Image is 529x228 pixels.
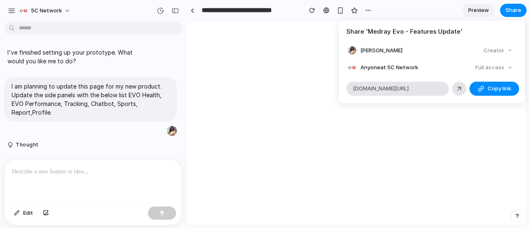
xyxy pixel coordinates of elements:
button: Copy link [469,82,519,96]
span: [DOMAIN_NAME][URL] [353,84,409,93]
div: [DOMAIN_NAME][URL] [346,82,449,96]
h4: Share ' Medray Evo - Features Update ' [346,27,517,36]
span: [PERSON_NAME] [360,46,403,55]
span: Anyone at 5C Network [360,63,418,72]
span: Copy link [488,84,511,93]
